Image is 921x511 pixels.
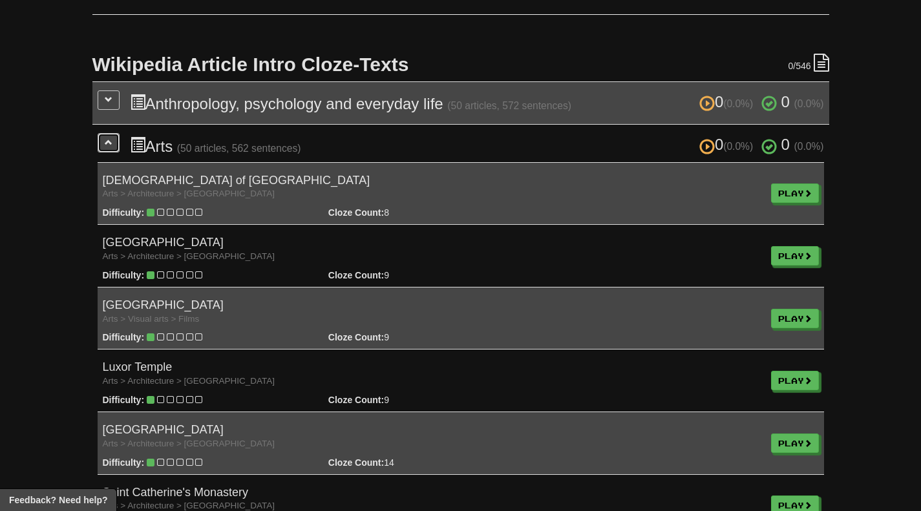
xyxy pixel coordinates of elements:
[319,269,488,282] div: 9
[771,309,819,328] a: Play
[328,332,384,342] strong: Cloze Count:
[699,136,757,153] span: 0
[723,98,753,109] small: (0.0%)
[788,61,793,71] span: 0
[328,207,384,218] strong: Cloze Count:
[781,93,790,110] span: 0
[771,371,819,390] a: Play
[771,183,819,203] a: Play
[177,143,301,154] small: (50 articles, 562 sentences)
[328,395,384,405] strong: Cloze Count:
[328,270,384,280] strong: Cloze Count:
[328,457,384,468] strong: Cloze Count:
[794,141,824,152] small: (0.0%)
[103,332,145,342] strong: Difficulty:
[319,331,488,344] div: 9
[130,136,824,155] h3: Arts
[103,424,761,450] h4: [GEOGRAPHIC_DATA]
[447,100,571,111] small: (50 articles, 572 sentences)
[794,98,824,109] small: (0.0%)
[103,457,145,468] strong: Difficulty:
[103,314,200,324] small: Arts > Visual arts > Films
[788,54,829,72] div: /546
[699,93,757,110] span: 0
[771,433,819,453] a: Play
[92,54,829,75] h2: Wikipedia Article Intro Cloze-Texts
[723,141,753,152] small: (0.0%)
[781,136,790,153] span: 0
[319,206,488,219] div: 8
[103,236,761,262] h4: [GEOGRAPHIC_DATA]
[103,251,275,261] small: Arts > Architecture > [GEOGRAPHIC_DATA]
[103,207,145,218] strong: Difficulty:
[319,393,488,406] div: 9
[103,189,275,198] small: Arts > Architecture > [GEOGRAPHIC_DATA]
[9,494,107,506] span: Open feedback widget
[103,174,761,200] h4: [DEMOGRAPHIC_DATA] of [GEOGRAPHIC_DATA]
[103,501,275,510] small: Arts > Architecture > [GEOGRAPHIC_DATA]
[103,439,275,448] small: Arts > Architecture > [GEOGRAPHIC_DATA]
[103,376,275,386] small: Arts > Architecture > [GEOGRAPHIC_DATA]
[130,94,824,112] h3: Anthropology, psychology and everyday life
[319,456,488,469] div: 14
[103,270,145,280] strong: Difficulty:
[103,395,145,405] strong: Difficulty:
[103,299,761,325] h4: [GEOGRAPHIC_DATA]
[771,246,819,266] a: Play
[103,361,761,387] h4: Luxor Temple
